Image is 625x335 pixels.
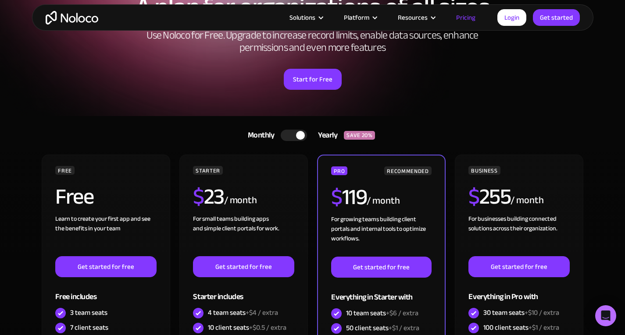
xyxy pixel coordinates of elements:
[468,277,569,306] div: Everything in Pro with
[193,256,294,277] a: Get started for free
[70,323,108,332] div: 7 client seats
[468,256,569,277] a: Get started for free
[483,323,559,332] div: 100 client seats
[333,12,387,23] div: Platform
[344,12,369,23] div: Platform
[483,308,559,317] div: 30 team seats
[208,323,286,332] div: 10 client seats
[55,256,156,277] a: Get started for free
[55,166,75,175] div: FREE
[193,176,204,217] span: $
[445,12,486,23] a: Pricing
[55,214,156,256] div: Learn to create your first app and see the benefits in your team ‍
[331,257,431,278] a: Get started for free
[497,9,526,26] a: Login
[193,277,294,306] div: Starter includes
[331,278,431,306] div: Everything in Starter with
[468,176,479,217] span: $
[525,306,559,319] span: +$10 / extra
[70,308,107,317] div: 3 team seats
[224,194,257,208] div: / month
[468,214,569,256] div: For businesses building connected solutions across their organization. ‍
[46,11,98,25] a: home
[529,321,559,334] span: +$1 / extra
[307,129,344,142] div: Yearly
[331,166,347,175] div: PRO
[344,131,375,140] div: SAVE 20%
[284,69,342,90] a: Start for Free
[279,12,333,23] div: Solutions
[468,186,511,208] h2: 255
[398,12,428,23] div: Resources
[331,176,342,218] span: $
[367,194,400,208] div: / month
[468,166,500,175] div: BUSINESS
[346,308,418,318] div: 10 team seats
[55,277,156,306] div: Free includes
[249,321,286,334] span: +$0.5 / extra
[331,186,367,208] h2: 119
[193,166,222,175] div: STARTER
[246,306,278,319] span: +$4 / extra
[289,12,315,23] div: Solutions
[389,321,419,335] span: +$1 / extra
[384,166,431,175] div: RECOMMENDED
[346,323,419,333] div: 50 client seats
[137,29,488,54] h2: Use Noloco for Free. Upgrade to increase record limits, enable data sources, enhance permissions ...
[55,186,93,208] h2: Free
[237,129,281,142] div: Monthly
[208,308,278,317] div: 4 team seats
[387,12,445,23] div: Resources
[595,305,616,326] div: Open Intercom Messenger
[386,307,418,320] span: +$6 / extra
[331,215,431,257] div: For growing teams building client portals and internal tools to optimize workflows.
[533,9,580,26] a: Get started
[193,214,294,256] div: For small teams building apps and simple client portals for work. ‍
[193,186,224,208] h2: 23
[511,194,543,208] div: / month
